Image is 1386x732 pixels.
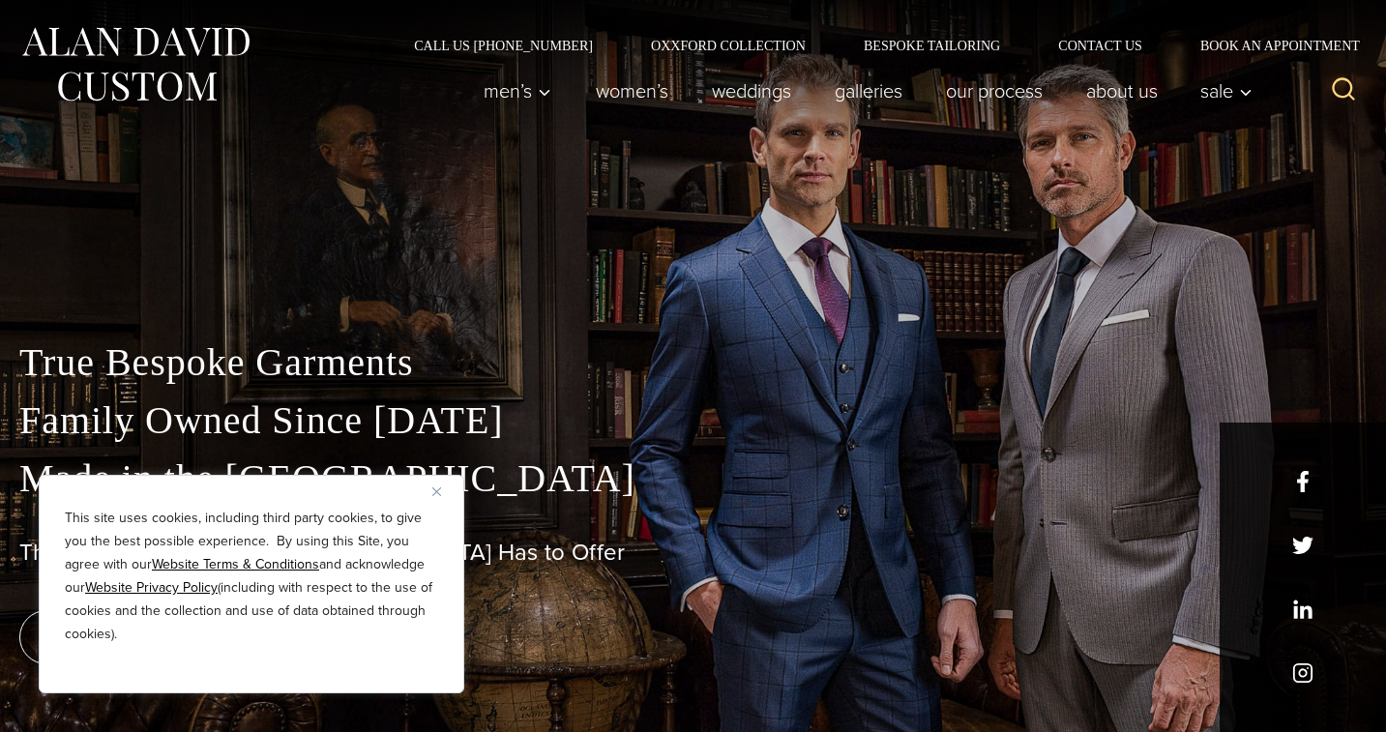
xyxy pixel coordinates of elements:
[385,39,622,52] a: Call Us [PHONE_NUMBER]
[19,610,290,664] a: book an appointment
[690,72,812,110] a: weddings
[812,72,924,110] a: Galleries
[462,72,1263,110] nav: Primary Navigation
[65,507,438,646] p: This site uses cookies, including third party cookies, to give you the best possible experience. ...
[622,39,835,52] a: Oxxford Collection
[85,577,218,598] a: Website Privacy Policy
[484,81,551,101] span: Men’s
[835,39,1029,52] a: Bespoke Tailoring
[924,72,1064,110] a: Our Process
[1200,81,1253,101] span: Sale
[1171,39,1367,52] a: Book an Appointment
[152,554,319,574] a: Website Terms & Conditions
[1320,68,1367,114] button: View Search Form
[19,539,1367,567] h1: The Best Custom Suits [GEOGRAPHIC_DATA] Has to Offer
[574,72,690,110] a: Women’s
[1064,72,1179,110] a: About Us
[385,39,1367,52] nav: Secondary Navigation
[1029,39,1171,52] a: Contact Us
[19,21,251,107] img: Alan David Custom
[432,487,441,496] img: Close
[432,480,456,503] button: Close
[19,334,1367,508] p: True Bespoke Garments Family Owned Since [DATE] Made in the [GEOGRAPHIC_DATA]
